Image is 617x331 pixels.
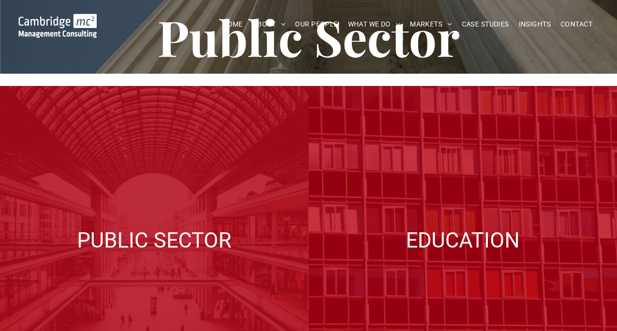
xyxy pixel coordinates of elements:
[556,17,597,32] a: CONTACT
[514,17,556,32] a: INSIGHTS
[19,14,97,38] img: Go to Homepage
[248,17,291,32] a: ABOUT
[343,17,405,32] a: WHAT WE DO
[457,17,514,32] a: CASE STUDIES
[290,17,343,32] a: OUR PEOPLE
[217,17,248,32] a: HOME
[405,17,456,32] a: MARKETS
